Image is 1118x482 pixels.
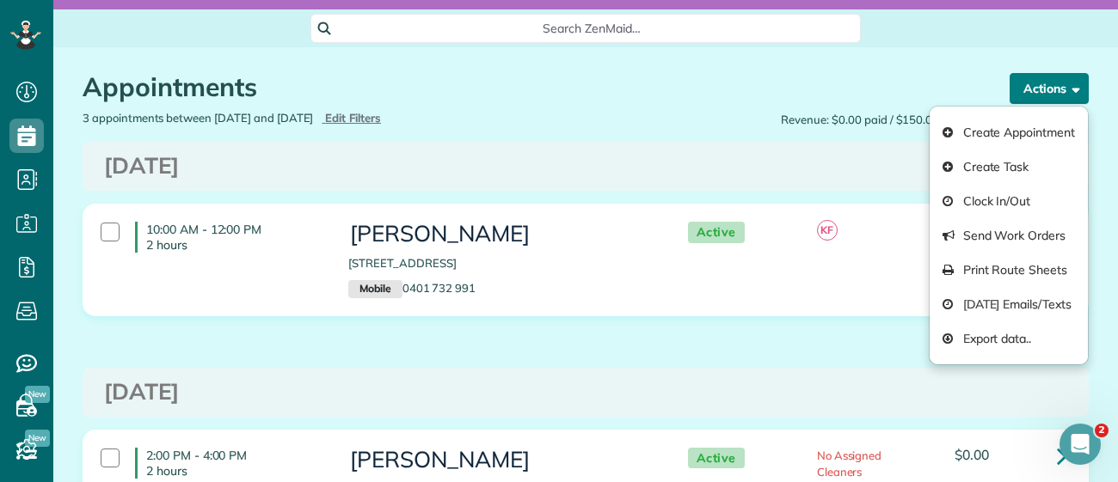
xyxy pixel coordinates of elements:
span: Active [688,222,745,243]
a: [DATE] Emails/Texts [930,287,1088,321]
h3: [PERSON_NAME] [348,222,653,247]
a: Export data.. [930,321,1088,356]
a: Send Work Orders [930,218,1088,253]
a: Mobile0401 732 991 [348,281,476,295]
h4: 2:00 PM - 4:00 PM [135,448,322,479]
span: Edit Filters [325,111,381,125]
button: Actions [1010,73,1089,104]
iframe: Intercom live chat [1060,424,1101,465]
h4: 10:00 AM - 12:00 PM [135,222,322,253]
span: $0.00 [955,446,989,463]
a: Create Task [930,149,1088,184]
h3: [PERSON_NAME] [348,448,653,473]
small: Mobile [348,280,402,299]
span: 2 [1095,424,1109,437]
span: Active [688,448,745,469]
p: 2 hours [146,463,322,479]
p: [STREET_ADDRESS] [348,255,653,272]
a: Create Appointment [930,115,1088,149]
span: No Assigned Cleaners [817,448,882,479]
div: 3 appointments between [DATE] and [DATE] [70,110,586,126]
a: Clock In/Out [930,184,1088,218]
span: Revenue: $0.00 paid / $150.00 total [781,112,966,128]
p: 2 hours [146,237,322,253]
h3: [DATE] [104,380,1067,405]
a: Edit Filters [322,111,381,125]
h1: Appointments [83,73,977,101]
span: KF [817,220,838,241]
h3: [DATE] [104,154,1067,179]
a: Print Route Sheets [930,253,1088,287]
